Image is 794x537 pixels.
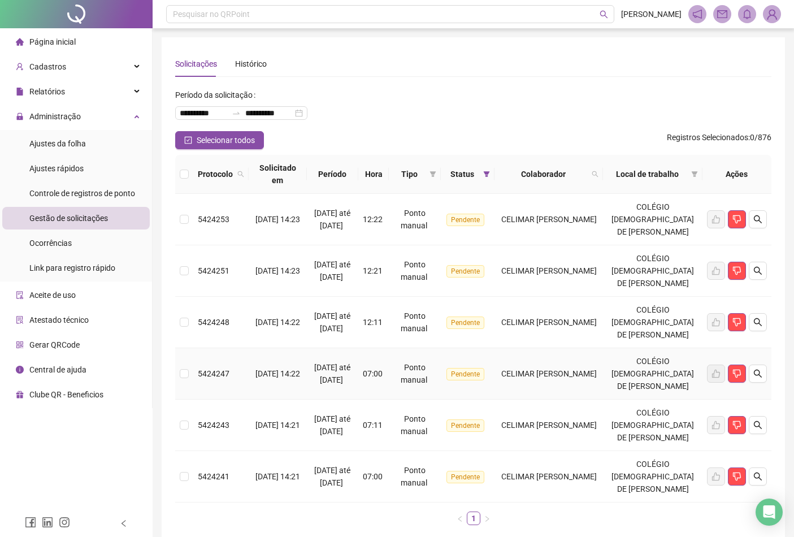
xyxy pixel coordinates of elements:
span: search [753,421,762,430]
div: Open Intercom Messenger [756,499,783,526]
td: COLÉGIO [DEMOGRAPHIC_DATA] DE [PERSON_NAME] [603,451,702,503]
span: Central de ajuda [29,365,86,374]
span: search [753,472,762,481]
th: Solicitado em [249,155,307,194]
span: Ponto manual [401,363,427,384]
span: [DATE] 14:23 [255,266,300,275]
span: check-square [184,136,192,144]
span: 5424253 [198,215,229,224]
span: : 0 / 876 [667,131,771,149]
li: Próxima página [480,512,494,525]
span: Local de trabalho [608,168,687,180]
span: 5424251 [198,266,229,275]
div: Ações [707,168,767,180]
span: Clube QR - Beneficios [29,390,103,399]
span: Pendente [446,265,484,278]
span: mail [717,9,727,19]
span: linkedin [42,517,53,528]
span: Cadastros [29,62,66,71]
span: Status [445,168,479,180]
span: Pendente [446,368,484,380]
span: [DATE] 14:22 [255,318,300,327]
span: 5424243 [198,421,229,430]
span: CELIMAR [PERSON_NAME] [501,369,597,378]
span: [DATE] até [DATE] [314,466,350,487]
span: Relatórios [29,87,65,96]
span: Aceite de uso [29,291,76,300]
span: instagram [59,517,70,528]
span: [DATE] 14:21 [255,472,300,481]
span: search [753,266,762,275]
span: Controle de registros de ponto [29,189,135,198]
span: 12:22 [363,215,383,224]
span: lock [16,112,24,120]
span: Link para registro rápido [29,263,115,272]
th: Hora [358,155,389,194]
a: 1 [467,512,480,525]
span: to [232,109,241,118]
span: [DATE] até [DATE] [314,209,350,230]
span: Colaborador [499,168,587,180]
th: Período [307,155,359,194]
td: COLÉGIO [DEMOGRAPHIC_DATA] DE [PERSON_NAME] [603,297,702,348]
span: filter [481,166,492,183]
span: 07:11 [363,421,383,430]
span: Ajustes da folha [29,139,86,148]
span: Registros Selecionados [667,133,748,142]
span: Ponto manual [401,311,427,333]
span: swap-right [232,109,241,118]
span: Pendente [446,317,484,329]
span: search [237,171,244,177]
span: Ponto manual [401,466,427,487]
span: [DATE] até [DATE] [314,311,350,333]
span: 12:21 [363,266,383,275]
span: [DATE] até [DATE] [314,363,350,384]
td: COLÉGIO [DEMOGRAPHIC_DATA] DE [PERSON_NAME] [603,400,702,451]
span: Ocorrências [29,239,72,248]
span: gift [16,391,24,399]
span: 5424241 [198,472,229,481]
span: search [753,369,762,378]
button: right [480,512,494,525]
span: search [592,171,598,177]
img: 27097 [763,6,780,23]
span: search [600,10,608,19]
span: CELIMAR [PERSON_NAME] [501,215,597,224]
span: left [457,516,463,522]
span: [DATE] 14:21 [255,421,300,430]
span: [DATE] 14:23 [255,215,300,224]
span: [DATE] até [DATE] [314,260,350,282]
span: Ajustes rápidos [29,164,84,173]
span: 5424247 [198,369,229,378]
span: Tipo [393,168,425,180]
label: Período da solicitação [175,86,260,104]
span: solution [16,316,24,324]
button: Selecionar todos [175,131,264,149]
span: Página inicial [29,37,76,46]
span: Pendente [446,214,484,226]
span: Administração [29,112,81,121]
span: filter [429,171,436,177]
span: [PERSON_NAME] [621,8,682,20]
span: dislike [732,472,741,481]
li: 1 [467,512,480,525]
span: Gerar QRCode [29,340,80,349]
span: 5424248 [198,318,229,327]
span: [DATE] até [DATE] [314,414,350,436]
span: search [753,215,762,224]
span: home [16,38,24,46]
span: left [120,519,128,527]
div: Solicitações [175,58,217,70]
span: filter [691,171,698,177]
span: filter [483,171,490,177]
span: notification [692,9,702,19]
td: COLÉGIO [DEMOGRAPHIC_DATA] DE [PERSON_NAME] [603,245,702,297]
button: left [453,512,467,525]
span: dislike [732,266,741,275]
span: filter [427,166,439,183]
span: CELIMAR [PERSON_NAME] [501,318,597,327]
span: Selecionar todos [197,134,255,146]
span: dislike [732,215,741,224]
span: facebook [25,517,36,528]
span: Gestão de solicitações [29,214,108,223]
